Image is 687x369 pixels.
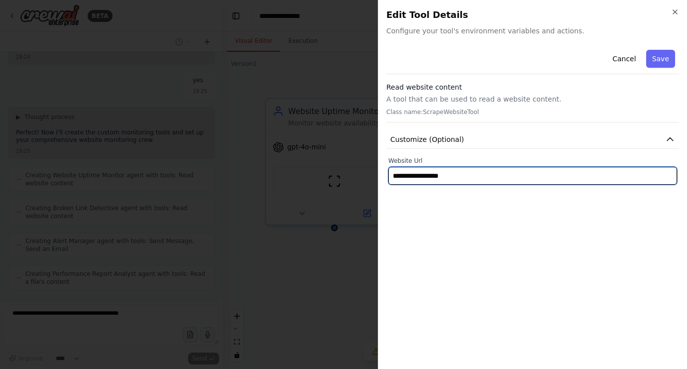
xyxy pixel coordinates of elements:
p: Class name: ScrapeWebsiteTool [386,108,679,116]
button: Cancel [606,50,642,68]
button: Customize (Optional) [386,130,679,149]
button: Save [646,50,675,68]
h3: Read website content [386,82,679,92]
span: Customize (Optional) [390,134,464,144]
p: A tool that can be used to read a website content. [386,94,679,104]
span: Configure your tool's environment variables and actions. [386,26,679,36]
h2: Edit Tool Details [386,8,679,22]
label: Website Url [388,157,677,165]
